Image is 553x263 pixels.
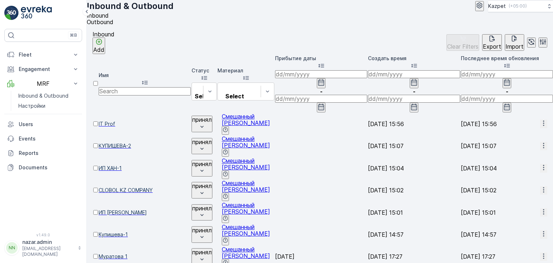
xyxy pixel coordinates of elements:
button: принял [192,204,212,221]
input: dd/mm/yyyy [368,70,460,78]
p: Reports [19,150,79,157]
span: Смешанный [PERSON_NAME] [222,201,270,215]
p: Users [19,121,79,128]
p: Inbound [93,31,114,37]
span: Смешанный [PERSON_NAME] [222,246,270,259]
p: Kazpet [488,3,506,10]
td: [DATE] 15:02 [461,180,553,201]
span: Смешанный [PERSON_NAME] [222,223,270,237]
p: Events [19,135,79,142]
td: [DATE] 15:56 [368,113,460,134]
p: Inbound & Outbound [87,0,174,12]
a: Настройки [15,101,82,111]
a: Смешанный ПЭТ [222,201,270,215]
td: [DATE] 15:56 [461,113,553,134]
div: NN [6,242,18,254]
button: Import [505,34,524,51]
a: ИП Маржан Актау [99,209,191,216]
input: Search [99,87,191,95]
button: принял [192,226,212,243]
p: - [275,88,367,95]
a: Events [4,131,82,146]
span: Смешанный [PERSON_NAME] [222,135,270,149]
a: Смешанный ПЭТ [222,135,270,149]
input: dd/mm/yyyy [461,70,553,78]
p: [EMAIL_ADDRESS][DOMAIN_NAME] [22,246,74,257]
span: v 1.49.0 [4,233,82,237]
p: Настройки [18,102,45,110]
button: принял [192,182,212,199]
p: Прибытие даты [275,55,367,62]
button: Fleet [4,48,82,62]
button: принял [192,160,212,177]
button: NNnazar.admin[EMAIL_ADDRESS][DOMAIN_NAME] [4,239,82,257]
p: nazar.admin [22,239,74,246]
p: принял [192,116,212,123]
a: CLOBOL KZ COMPANY [99,187,191,194]
p: Import [505,43,523,50]
span: IT Prof [99,120,191,128]
a: КУПИШЕВА-2 [99,142,191,150]
p: Fleet [19,51,68,58]
p: принял [192,161,212,167]
p: Clear Filters [447,43,478,50]
a: Users [4,117,82,131]
a: Смешанный ПЭТ [222,223,270,237]
td: [DATE] 15:01 [461,202,553,223]
a: Reports [4,146,82,160]
a: Inbound & Outbound [15,91,82,101]
p: Имя [99,72,191,79]
a: Смешанный ПЭТ [222,179,270,193]
span: Outbound [87,18,113,26]
button: принял [192,116,212,132]
p: Материал [217,67,274,74]
input: dd/mm/yyyy [461,95,553,103]
td: [DATE] 14:57 [368,224,460,245]
p: Статус [192,67,217,74]
p: MRF [19,80,68,87]
span: Смешанный [PERSON_NAME] [222,113,270,126]
p: - [461,88,553,95]
a: Купишева-1 [99,231,191,238]
td: [DATE] 15:01 [368,202,460,223]
button: MRF [4,76,82,91]
p: Documents [19,164,79,171]
td: [DATE] 15:04 [461,157,553,179]
button: Add [93,37,105,54]
p: принял [192,205,212,211]
p: - [368,88,460,95]
p: Engagement [19,66,68,73]
button: Clear Filters [446,34,479,51]
button: Engagement [4,62,82,76]
a: Смешанный ПЭТ [222,246,270,259]
a: Смешанный ПЭТ [222,157,270,171]
input: dd/mm/yyyy [275,95,367,103]
td: [DATE] 15:04 [368,157,460,179]
span: Муратова 1 [99,253,191,260]
td: [DATE] 14:57 [461,224,553,245]
p: ( +05:00 ) [509,3,527,9]
a: ИП ХАН-1 [99,165,191,172]
p: Export [483,43,501,50]
p: принял [192,139,212,145]
p: Inbound & Outbound [18,92,68,99]
p: Select [221,93,249,99]
p: ⌘B [70,32,77,38]
p: Создать время [368,55,460,62]
input: dd/mm/yyyy [275,70,367,78]
td: [DATE] 15:07 [368,135,460,157]
p: Последнее время обновления [461,55,553,62]
a: Смешанный ПЭТ [222,113,270,126]
img: logo [4,6,19,20]
span: Смешанный [PERSON_NAME] [222,157,270,171]
p: принял [192,183,212,189]
button: принял [192,138,212,155]
p: Add [93,46,104,53]
span: Смешанный [PERSON_NAME] [222,179,270,193]
button: Export [482,34,502,51]
p: Select [195,93,213,99]
p: принял [192,227,212,233]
